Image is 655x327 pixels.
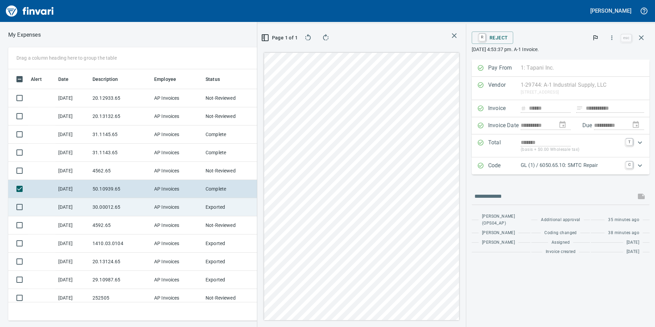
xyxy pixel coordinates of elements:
[55,253,90,271] td: [DATE]
[477,32,508,44] span: Reject
[472,46,650,53] p: [DATE] 4:53:37 pm. A-1 Invoice.
[482,239,515,246] span: [PERSON_NAME]
[472,157,650,174] div: Expand
[8,31,41,39] p: My Expenses
[151,289,203,307] td: AP Invoices
[16,54,117,61] p: Drag a column heading here to group the table
[521,161,622,169] p: GL (1) / 6050.65.10: SMTC Repair
[90,162,151,180] td: 4562.65
[4,3,55,19] img: Finvari
[544,230,577,237] span: Coding changed
[154,75,176,83] span: Employee
[619,29,650,46] span: Close invoice
[90,253,151,271] td: 20.13124.65
[206,75,229,83] span: Status
[151,89,203,107] td: AP Invoices
[151,216,203,234] td: AP Invoices
[626,161,633,168] a: C
[488,138,521,153] p: Total
[55,162,90,180] td: [DATE]
[154,75,185,83] span: Employee
[90,271,151,289] td: 29.10987.65
[92,75,118,83] span: Description
[55,271,90,289] td: [DATE]
[203,289,254,307] td: Not-Reviewed
[203,216,254,234] td: Not-Reviewed
[472,32,513,44] button: RReject
[55,144,90,162] td: [DATE]
[627,249,639,255] span: [DATE]
[203,180,254,198] td: Complete
[203,144,254,162] td: Complete
[90,144,151,162] td: 31.1143.65
[608,217,639,223] span: 35 minutes ago
[621,34,631,42] a: esc
[55,216,90,234] td: [DATE]
[55,289,90,307] td: [DATE]
[590,7,631,14] h5: [PERSON_NAME]
[604,30,619,45] button: More
[482,230,515,237] span: [PERSON_NAME]
[151,234,203,253] td: AP Invoices
[31,75,51,83] span: Alert
[151,180,203,198] td: AP Invoices
[55,125,90,144] td: [DATE]
[546,249,576,255] span: Invoice created
[90,216,151,234] td: 4592.65
[627,239,639,246] span: [DATE]
[90,289,151,307] td: 252505
[203,234,254,253] td: Exported
[151,253,203,271] td: AP Invoices
[55,107,90,125] td: [DATE]
[151,125,203,144] td: AP Invoices
[151,107,203,125] td: AP Invoices
[203,125,254,144] td: Complete
[206,75,220,83] span: Status
[90,107,151,125] td: 20.13132.65
[151,162,203,180] td: AP Invoices
[90,125,151,144] td: 31.1145.65
[55,89,90,107] td: [DATE]
[589,5,633,16] button: [PERSON_NAME]
[263,32,297,44] button: Page 1 of 1
[151,198,203,216] td: AP Invoices
[203,162,254,180] td: Not-Reviewed
[608,230,639,237] span: 38 minutes ago
[90,180,151,198] td: 50.10939.65
[203,107,254,125] td: Not-Reviewed
[552,239,570,246] span: Assigned
[31,75,42,83] span: Alert
[588,30,603,45] button: Flag
[55,198,90,216] td: [DATE]
[58,75,78,83] span: Date
[203,198,254,216] td: Exported
[265,34,294,42] span: Page 1 of 1
[633,188,650,205] span: This records your message into the invoice and notifies anyone mentioned
[90,234,151,253] td: 1410.03.0104
[92,75,127,83] span: Description
[521,146,622,153] p: (basis + $0.00 Wholesale tax)
[203,271,254,289] td: Exported
[8,31,41,39] nav: breadcrumb
[203,253,254,271] td: Exported
[151,271,203,289] td: AP Invoices
[479,34,485,41] a: R
[55,234,90,253] td: [DATE]
[482,213,527,227] span: [PERSON_NAME] (OPS04_AP)
[626,138,633,145] a: T
[58,75,69,83] span: Date
[90,89,151,107] td: 20.12933.65
[151,144,203,162] td: AP Invoices
[90,198,151,216] td: 30.00012.65
[488,161,521,170] p: Code
[472,134,650,157] div: Expand
[541,217,580,223] span: Additional approval
[55,180,90,198] td: [DATE]
[203,89,254,107] td: Not-Reviewed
